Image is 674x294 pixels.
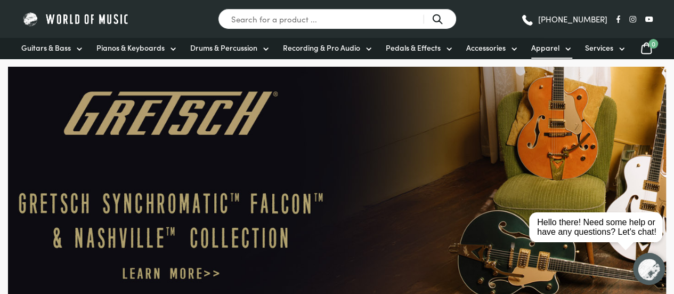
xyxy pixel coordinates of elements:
[466,42,506,53] span: Accessories
[648,39,658,49] span: 0
[21,11,131,27] img: World of Music
[521,11,607,27] a: [PHONE_NUMBER]
[531,42,559,53] span: Apparel
[283,42,360,53] span: Recording & Pro Audio
[190,42,257,53] span: Drums & Percussion
[538,15,607,23] span: [PHONE_NUMBER]
[218,9,457,29] input: Search for a product ...
[386,42,441,53] span: Pedals & Effects
[96,42,165,53] span: Pianos & Keyboards
[585,42,613,53] span: Services
[21,42,71,53] span: Guitars & Bass
[519,177,674,294] iframe: Chat with our support team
